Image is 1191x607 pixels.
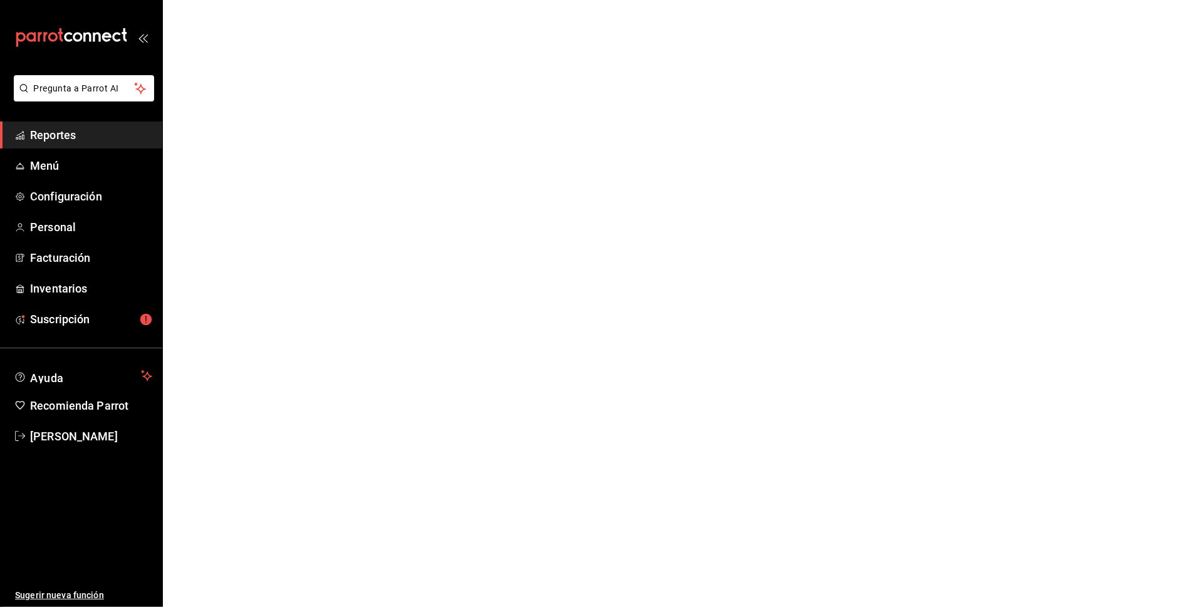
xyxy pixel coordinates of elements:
span: Suscripción [30,311,152,328]
button: open_drawer_menu [138,33,148,43]
a: Pregunta a Parrot AI [9,91,154,104]
span: Configuración [30,188,152,205]
span: Inventarios [30,280,152,297]
span: [PERSON_NAME] [30,428,152,445]
span: Ayuda [30,368,136,383]
span: Reportes [30,127,152,143]
span: Personal [30,219,152,236]
span: Facturación [30,249,152,266]
span: Recomienda Parrot [30,397,152,414]
span: Menú [30,157,152,174]
button: Pregunta a Parrot AI [14,75,154,101]
span: Sugerir nueva función [15,589,152,602]
span: Pregunta a Parrot AI [34,82,135,95]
